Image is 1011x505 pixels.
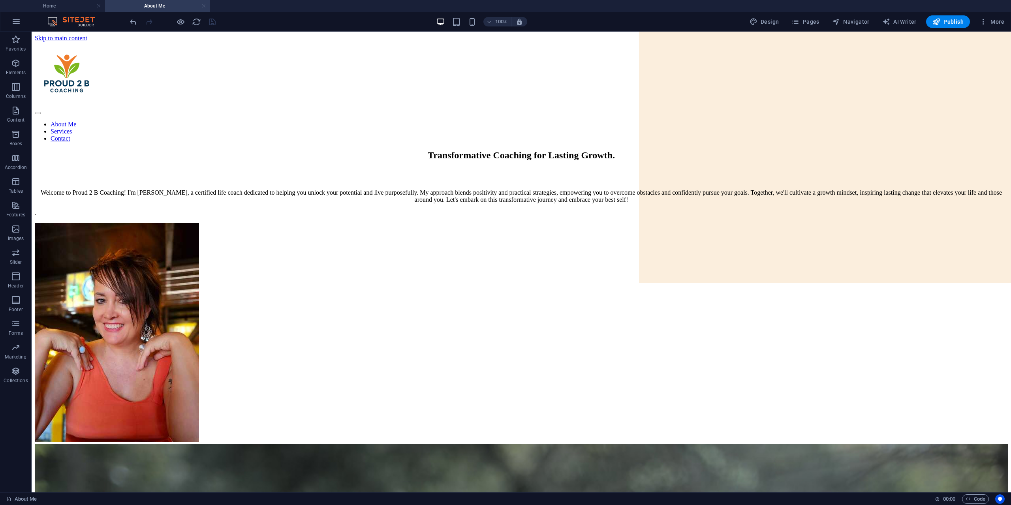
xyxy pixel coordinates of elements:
[5,354,26,360] p: Marketing
[192,17,201,26] button: reload
[9,330,23,336] p: Forms
[3,3,56,10] a: Skip to main content
[935,494,956,504] h6: Session time
[4,377,28,384] p: Collections
[791,18,819,26] span: Pages
[5,164,27,171] p: Accordion
[8,235,24,242] p: Images
[8,283,24,289] p: Header
[7,117,24,123] p: Content
[105,2,210,10] h4: About Me
[6,212,25,218] p: Features
[128,17,138,26] button: undo
[45,17,105,26] img: Editor Logo
[995,494,1005,504] button: Usercentrics
[750,18,779,26] span: Design
[9,306,23,313] p: Footer
[932,18,964,26] span: Publish
[495,17,508,26] h6: 100%
[943,494,955,504] span: 00 00
[6,93,26,99] p: Columns
[746,15,782,28] button: Design
[483,17,511,26] button: 100%
[949,496,950,502] span: :
[962,494,989,504] button: Code
[10,259,22,265] p: Slider
[879,15,920,28] button: AI Writer
[9,141,23,147] p: Boxes
[832,18,870,26] span: Navigator
[6,46,26,52] p: Favorites
[9,188,23,194] p: Tables
[788,15,822,28] button: Pages
[976,15,1007,28] button: More
[882,18,917,26] span: AI Writer
[979,18,1004,26] span: More
[6,69,26,76] p: Elements
[746,15,782,28] div: Design (Ctrl+Alt+Y)
[516,18,523,25] i: On resize automatically adjust zoom level to fit chosen device.
[829,15,873,28] button: Navigator
[6,494,37,504] a: Click to cancel selection. Double-click to open Pages
[926,15,970,28] button: Publish
[966,494,985,504] span: Code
